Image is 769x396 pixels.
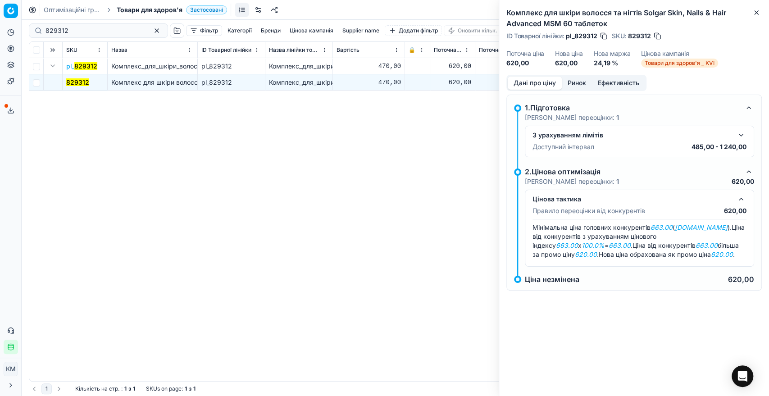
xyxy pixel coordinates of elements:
em: 663.00 [696,241,718,249]
p: [PERSON_NAME] переоцінки: [525,177,619,186]
div: 620,00 [434,62,471,71]
strong: 1 [124,385,127,392]
button: Ефективність [592,77,645,90]
button: Бренди [257,25,284,36]
div: pl_829312 [201,62,261,71]
button: Expand [47,60,58,71]
button: Дані про ціну [508,77,562,90]
span: 829312 [628,32,651,41]
div: 1.Підготовка [525,102,740,113]
button: Expand all [47,45,58,55]
button: Додати фільтр [385,25,442,36]
em: 663.00 [609,241,631,249]
span: Комплекс для шкіри волосся та нігтів Solgar Skin, Nails & Hair Advanced MSM 60 таблеток [111,78,390,86]
button: Фільтр [186,25,222,36]
button: 829312 [66,78,89,87]
strong: 1 [133,385,135,392]
p: 620,00 [732,177,754,186]
mark: 829312 [74,62,97,70]
strong: 1 [616,178,619,185]
mark: 829312 [66,78,89,86]
div: 620,00 [434,78,471,87]
div: З урахуванням лімітів [532,131,732,140]
div: Комплекс_для_шкіри_волосся_та_нігтів_Solgar_Skin,_Nails_&_Hair_Advanced_MSM_60_таблеток_ [269,62,329,71]
a: Оптимізаційні групи [44,5,101,14]
p: Ціна незмінена [525,276,579,283]
span: ID Товарної лінійки [201,46,251,54]
span: Застосовані [186,5,227,14]
span: Вартість [337,46,359,54]
dt: Нова маржа [594,50,631,57]
button: Оновити кільк. [444,25,501,36]
span: pl_ [66,62,97,71]
span: Товари для здоров'я [117,5,182,14]
div: : [75,385,135,392]
strong: 1 [616,114,619,121]
p: Правило переоцінки від конкурентів [532,206,645,215]
dt: Поточна ціна [506,50,544,57]
span: Поточна ціна [434,46,462,54]
span: Поточна промо ціна [479,46,530,54]
button: Цінова кампанія [286,25,337,36]
span: Комплекс_для_шкіри_волосся_та_нігтів_Solgar_Skin,_Nails_&_Hair_Advanced_MSM_60_таблеток_ [111,62,405,70]
em: 620.00 [575,250,597,258]
button: Категорії [224,25,255,36]
span: Назва лінійки товарів [269,46,320,54]
div: 2.Цінова оптимізація [525,166,740,177]
button: КM [4,362,18,376]
span: SKUs on page : [146,385,183,392]
div: Open Intercom Messenger [732,365,753,387]
em: 620.00 [711,250,733,258]
h2: Комплекс для шкіри волосся та нігтів Solgar Skin, Nails & Hair Advanced MSM 60 таблеток [506,7,762,29]
em: [DOMAIN_NAME] [675,223,728,231]
span: SKU [66,46,77,54]
strong: з [128,385,131,392]
em: 100.0% [582,241,605,249]
span: 🔒 [409,46,415,54]
button: pl_829312 [66,62,97,71]
p: Доступний інтервал [532,142,594,151]
span: Товари для здоров'яЗастосовані [117,5,227,14]
button: Go to next page [54,383,64,394]
em: 663.00 [651,223,673,231]
button: Supplier name [339,25,383,36]
dd: 620,00 [506,59,544,68]
strong: 1 [193,385,196,392]
nav: breadcrumb [44,5,227,14]
span: Кількість на стр. [75,385,119,392]
div: Комплекс_для_шкіри_волосся_та_нігтів_Solgar_Skin,_Nails_&_Hair_Advanced_MSM_60_таблеток_ [269,78,329,87]
p: 485,00 - 1 240,00 [692,142,746,151]
dt: Цінова кампанія [641,50,718,57]
button: 1 [41,383,52,394]
p: [PERSON_NAME] переоцінки: [525,113,619,122]
div: 620,00 [479,62,539,71]
div: 620,00 [479,78,539,87]
input: Пошук по SKU або назві [46,26,144,35]
dd: 24,19 % [594,59,631,68]
span: Ціна від конкурентів з урахуванням цінового індексу x = . [532,223,745,249]
div: 470,00 [337,78,401,87]
span: Товари для здоров'я _ KVI [641,59,718,68]
button: Ринок [562,77,592,90]
strong: 1 [185,385,187,392]
p: 620,00 [728,276,754,283]
div: Цінова тактика [532,195,732,204]
button: Go to previous page [29,383,40,394]
span: SKU : [612,33,626,39]
strong: з [189,385,191,392]
span: Нова ціна обрахована як промо ціна . [599,250,735,258]
span: Ціна від конкурентів більша за промо ціну . [532,241,739,258]
span: Назва [111,46,127,54]
div: 470,00 [337,62,401,71]
nav: pagination [29,383,64,394]
span: pl_829312 [566,32,597,41]
div: pl_829312 [201,78,261,87]
dt: Нова ціна [555,50,583,57]
p: 620,00 [724,206,746,215]
span: Мінімальна ціна головних конкурентів ( ). [532,223,732,231]
em: 663.00 [556,241,578,249]
span: ID Товарної лінійки : [506,33,564,39]
dd: 620,00 [555,59,583,68]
